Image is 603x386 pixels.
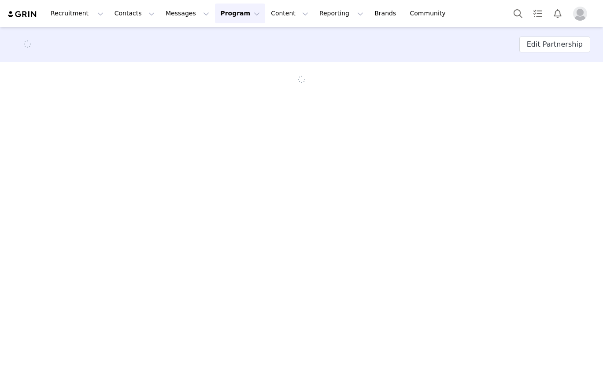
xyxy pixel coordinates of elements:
button: Edit Partnership [519,37,590,52]
button: Recruitment [45,4,109,23]
a: Brands [369,4,404,23]
a: Tasks [528,4,548,23]
button: Contacts [109,4,160,23]
button: Profile [568,7,596,21]
button: Messages [160,4,215,23]
button: Reporting [314,4,369,23]
img: grin logo [7,10,38,18]
a: Community [405,4,455,23]
button: Search [508,4,528,23]
button: Content [266,4,314,23]
button: Program [215,4,265,23]
img: placeholder-profile.jpg [573,7,587,21]
button: Notifications [548,4,567,23]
